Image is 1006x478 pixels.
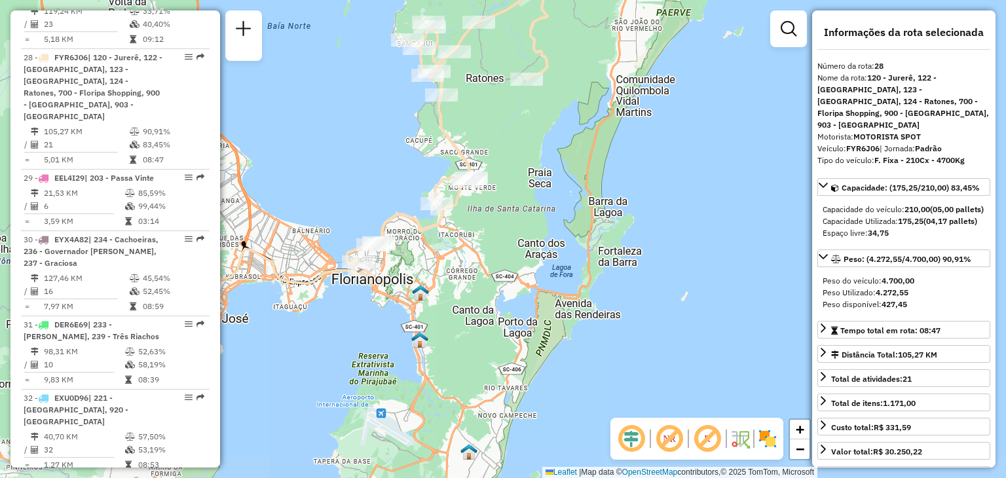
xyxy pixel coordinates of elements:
td: 08:59 [142,300,204,313]
td: = [24,33,30,46]
i: Distância Total [31,433,39,441]
td: = [24,458,30,471]
span: Peso do veículo: [823,276,914,285]
td: 16 [43,285,129,298]
i: % de utilização do peso [130,7,140,15]
td: 1,27 KM [43,458,124,471]
span: EXU0D96 [54,393,88,403]
h4: Informações da rota selecionada [817,26,990,39]
td: 98,31 KM [43,345,124,358]
i: % de utilização da cubagem [130,20,140,28]
td: 105,27 KM [43,125,129,138]
strong: (05,00 pallets) [930,204,984,214]
strong: FYR6J06 [846,143,880,153]
span: − [796,441,804,457]
td: 03:14 [138,215,204,228]
div: Tipo do veículo: [817,155,990,166]
strong: MOTORISTA SPOT [853,132,921,141]
strong: 4.700,00 [882,276,914,285]
span: 105,27 KM [898,350,937,359]
div: Total de itens: [831,397,916,409]
td: 08:53 [138,458,204,471]
i: Distância Total [31,128,39,136]
td: 119,24 KM [43,5,129,18]
em: Opções [185,174,193,181]
td: 21 [43,138,129,151]
span: FYR6J06 [54,52,88,62]
span: Exibir NR [654,423,685,454]
td: 83,45% [142,138,204,151]
div: Capacidade Utilizada: [823,215,985,227]
a: Exibir filtros [775,16,802,42]
strong: R$ 30.250,22 [873,447,922,456]
i: % de utilização do peso [125,348,135,356]
strong: 34,75 [868,228,889,238]
img: Exibir/Ocultar setores [757,428,778,449]
div: Motorista: [817,131,990,143]
i: % de utilização do peso [125,433,135,441]
strong: R$ 331,59 [874,422,911,432]
em: Rota exportada [196,320,204,328]
i: % de utilização da cubagem [125,202,135,210]
span: EYX4A82 [54,234,88,244]
i: % de utilização do peso [130,128,140,136]
div: Map data © contributors,© 2025 TomTom, Microsoft [542,467,817,478]
td: 09:12 [142,33,204,46]
td: 33,71% [142,5,204,18]
td: 10 [43,358,124,371]
i: Tempo total em rota [130,35,136,43]
td: 3,59 KM [43,215,124,228]
span: | Jornada: [880,143,942,153]
td: 23 [43,18,129,31]
i: Distância Total [31,348,39,356]
td: 21,53 KM [43,187,124,200]
strong: 175,25 [898,216,923,226]
span: | 233 - [PERSON_NAME], 239 - Três Riachos [24,320,159,341]
td: / [24,443,30,456]
strong: 21 [903,374,912,384]
span: | 234 - Cachoeiras, 236 - Governador [PERSON_NAME], 237 - Graciosa [24,234,158,268]
td: 40,70 KM [43,430,124,443]
td: / [24,18,30,31]
img: Fluxo de ruas [730,428,751,449]
em: Rota exportada [196,235,204,243]
a: Valor total:R$ 30.250,22 [817,442,990,460]
i: Distância Total [31,189,39,197]
strong: F. Fixa - 210Cx - 4700Kg [874,155,965,165]
strong: (04,17 pallets) [923,216,977,226]
span: | 203 - Passa Vinte [84,173,154,183]
a: Total de atividades:21 [817,369,990,387]
div: Peso Utilizado: [823,287,985,299]
i: Tempo total em rota [125,461,132,469]
a: Zoom in [790,420,810,439]
strong: 210,00 [904,204,930,214]
div: Capacidade do veículo: [823,204,985,215]
strong: 28 [874,61,884,71]
i: Total de Atividades [31,446,39,454]
td: 85,59% [138,187,204,200]
i: Total de Atividades [31,202,39,210]
img: Ilha Centro [412,284,429,301]
td: 9,83 KM [43,373,124,386]
em: Opções [185,394,193,401]
span: + [796,421,804,437]
em: Opções [185,235,193,243]
span: 31 - [24,320,159,341]
div: Veículo: [817,143,990,155]
td: 127,46 KM [43,272,129,285]
em: Rota exportada [196,53,204,61]
i: Distância Total [31,7,39,15]
td: 5,18 KM [43,33,129,46]
span: 28 - [24,52,162,121]
i: % de utilização do peso [130,274,140,282]
i: Tempo total em rota [125,376,132,384]
strong: 427,45 [882,299,907,309]
span: Tempo total em rota: 08:47 [840,325,941,335]
td: = [24,215,30,228]
img: 2368 - Warecloud Autódromo [460,443,477,460]
div: Espaço livre: [823,227,985,239]
span: | 120 - Jurerê, 122 - [GEOGRAPHIC_DATA], 123 - [GEOGRAPHIC_DATA], 124 - Ratones, 700 - Floripa Sh... [24,52,162,121]
span: Peso: (4.272,55/4.700,00) 90,91% [844,254,971,264]
a: Total de itens:1.171,00 [817,394,990,411]
div: Capacidade: (175,25/210,00) 83,45% [817,198,990,244]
